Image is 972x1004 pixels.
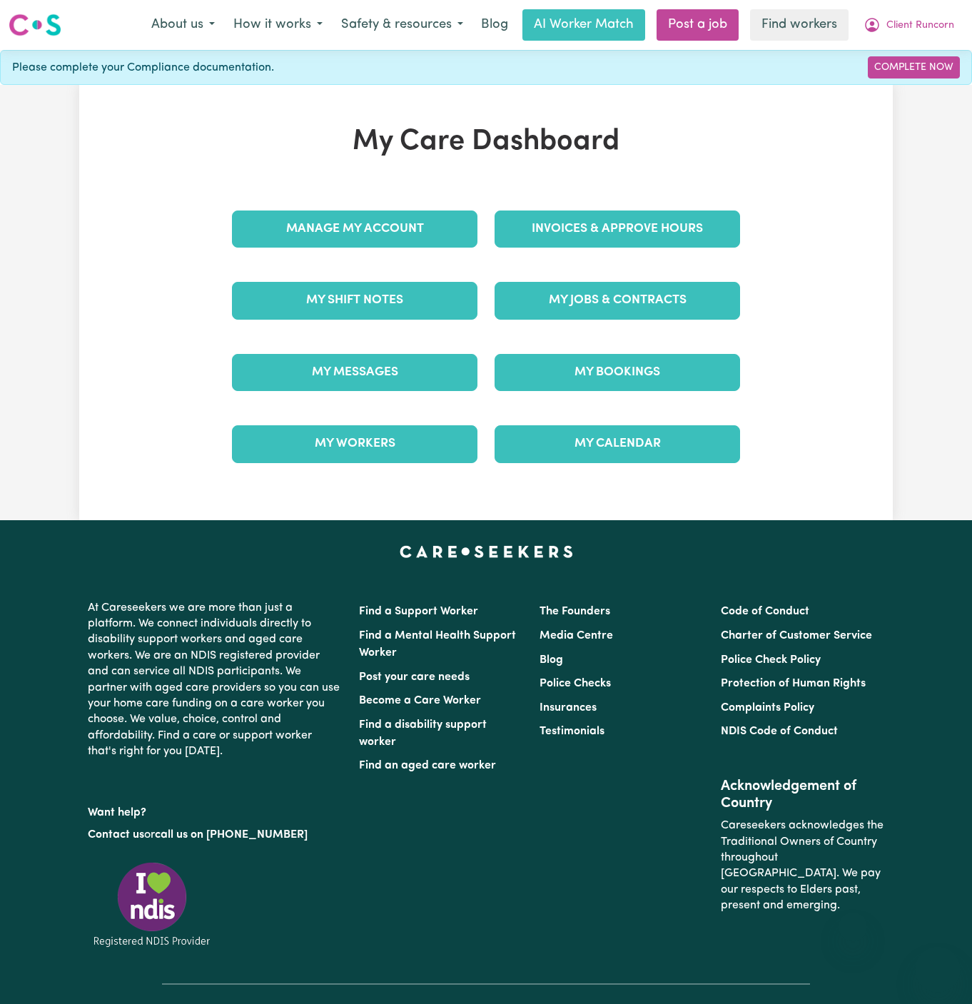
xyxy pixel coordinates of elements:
a: Find a Mental Health Support Worker [359,630,516,659]
h2: Acknowledgement of Country [721,778,884,812]
img: Careseekers logo [9,12,61,38]
a: Police Checks [540,678,611,689]
a: My Calendar [495,425,740,462]
p: Careseekers acknowledges the Traditional Owners of Country throughout [GEOGRAPHIC_DATA]. We pay o... [721,812,884,919]
span: Client Runcorn [886,18,954,34]
a: Post a job [657,9,739,41]
a: Insurances [540,702,597,714]
a: Blog [472,9,517,41]
a: Contact us [88,829,144,841]
a: Careseekers home page [400,546,573,557]
img: Registered NDIS provider [88,860,216,949]
iframe: Button to launch messaging window [915,947,961,993]
button: Safety & resources [332,10,472,40]
a: call us on [PHONE_NUMBER] [155,829,308,841]
a: Careseekers logo [9,9,61,41]
a: My Workers [232,425,477,462]
a: Complete Now [868,56,960,78]
a: Charter of Customer Service [721,630,872,642]
a: My Shift Notes [232,282,477,319]
a: Find a disability support worker [359,719,487,748]
a: My Bookings [495,354,740,391]
a: NDIS Code of Conduct [721,726,838,737]
iframe: Close message [839,913,867,941]
p: or [88,821,342,848]
a: The Founders [540,606,610,617]
a: Find workers [750,9,849,41]
a: Blog [540,654,563,666]
button: My Account [854,10,963,40]
a: Complaints Policy [721,702,814,714]
a: Invoices & Approve Hours [495,211,740,248]
a: Police Check Policy [721,654,821,666]
a: Protection of Human Rights [721,678,866,689]
a: Post your care needs [359,671,470,683]
a: Find a Support Worker [359,606,478,617]
a: My Messages [232,354,477,391]
button: About us [142,10,224,40]
a: Manage My Account [232,211,477,248]
a: AI Worker Match [522,9,645,41]
a: Find an aged care worker [359,760,496,771]
a: Testimonials [540,726,604,737]
a: My Jobs & Contracts [495,282,740,319]
a: Media Centre [540,630,613,642]
a: Code of Conduct [721,606,809,617]
p: Want help? [88,799,342,821]
a: Become a Care Worker [359,695,481,706]
span: Please complete your Compliance documentation. [12,59,274,76]
button: How it works [224,10,332,40]
p: At Careseekers we are more than just a platform. We connect individuals directly to disability su... [88,594,342,766]
h1: My Care Dashboard [223,125,749,159]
